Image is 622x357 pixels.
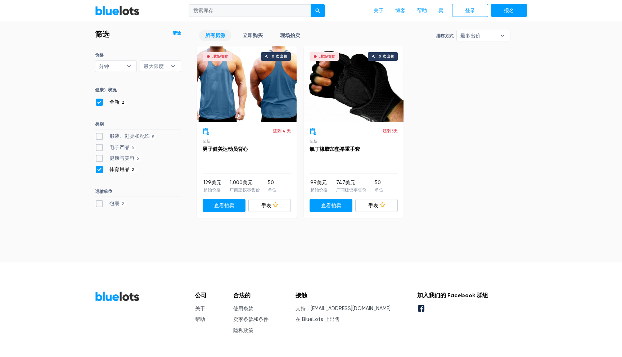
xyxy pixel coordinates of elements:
[368,4,389,18] a: 关于
[310,139,317,143] font: 全新
[310,146,360,152] a: 氯丁橡胶加垫举重手套
[95,30,109,39] font: 筛选
[374,8,384,14] font: 关于
[144,63,164,69] font: 最大限度
[304,46,404,122] a: 现场拍卖 0 次出价
[368,203,378,209] font: 手表
[438,8,443,14] font: 卖
[296,316,340,322] a: 在 BlueLots 上出售
[122,202,124,206] font: 2
[95,189,112,194] font: 运输单位
[195,316,205,322] a: 帮助
[383,128,398,134] font: 还剩3天
[203,180,221,186] font: 129美元
[109,99,120,105] font: 全新
[132,167,134,172] font: 2
[172,31,181,36] font: 清除
[122,100,124,105] font: 2
[417,292,488,299] font: 加入我们的 Facebook 群组
[310,180,327,186] font: 99美元
[296,306,311,312] font: 支持：
[109,166,130,172] font: 体育用品
[433,4,449,18] a: 卖
[280,32,300,39] font: 现场拍卖
[411,4,433,18] a: 帮助
[233,327,253,334] a: 隐私政策
[296,292,307,299] font: 接触
[274,30,306,41] a: 现场拍卖
[436,33,454,39] font: 排序方式
[273,128,291,134] font: 还剩 4 天
[233,306,253,312] a: 使用条款
[137,156,139,161] font: 6
[195,292,207,299] font: 公司
[379,54,394,59] font: 0 次出价
[214,203,234,209] font: 查看拍卖
[375,180,381,186] font: 50
[203,187,221,193] font: 起始价格
[243,32,263,39] font: 立即购买
[230,187,260,193] font: 厂商建议零售价
[311,306,391,312] a: [EMAIL_ADDRESS][DOMAIN_NAME]
[109,155,135,161] font: 健康与美容
[172,30,181,36] a: 清除
[375,187,383,193] font: 单位
[236,30,269,41] a: 立即购买
[95,53,104,58] font: 价格
[452,4,488,17] a: 登录
[152,134,154,139] font: 9
[199,30,231,41] a: 所有房源
[395,8,405,14] font: 博客
[109,200,120,207] font: 包裹
[132,145,134,150] font: 6
[272,54,287,59] font: 0 次出价
[233,316,269,322] a: 卖家条款和条件
[465,8,475,14] font: 登录
[491,4,527,17] a: 报名
[355,199,398,212] a: 手表
[319,54,335,59] font: 现场拍卖
[109,144,130,150] font: 电子产品
[389,4,411,18] a: 博客
[261,203,271,209] font: 手表
[336,180,355,186] font: 747美元
[336,187,366,193] font: 厂商建议零售价
[99,63,109,69] font: 分钟
[189,4,311,17] input: 搜索库存
[109,133,150,139] font: 服装、鞋类和配饰
[233,292,251,299] font: 合法的
[203,139,211,143] font: 全新
[95,87,117,92] font: 健康）状况
[310,187,328,193] font: 起始价格
[248,199,291,212] a: 手表
[95,122,104,127] font: 类别
[203,146,248,152] a: 男子健美运动员背心
[504,8,514,14] font: 报名
[321,203,341,209] font: 查看拍卖
[195,306,205,312] a: 关于
[268,180,274,186] font: 50
[417,8,427,14] font: 帮助
[230,180,253,186] font: 1,000美元
[460,33,481,39] font: 最多出价
[203,199,245,212] a: 查看拍卖
[310,199,352,212] a: 查看拍卖
[268,187,276,193] font: 单位
[205,32,225,39] font: 所有房源
[197,46,297,122] a: 现场拍卖 0 次出价
[212,54,228,59] font: 现场拍卖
